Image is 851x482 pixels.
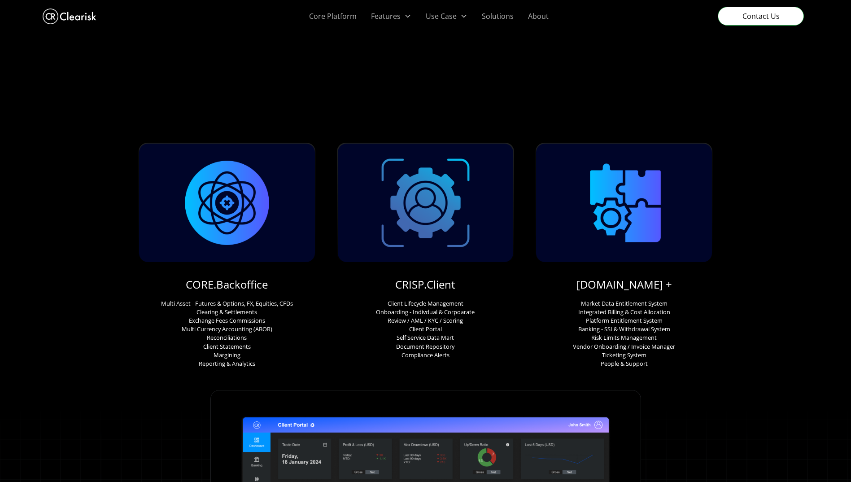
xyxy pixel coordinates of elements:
div: Use Case [426,11,457,22]
a: CORE.Backoffice [186,277,268,292]
div: Features [371,11,401,22]
a: Contact Us [718,7,804,26]
a: [DOMAIN_NAME] + [576,277,672,292]
p: Client Lifecycle Management Onboarding - Indivdual & Corpoarate Review / AML / KYC / Scoring Clie... [376,299,475,359]
a: CRISP.Client [395,277,455,292]
p: Multi Asset - Futures & Options, FX, Equities, CFDs Clearing & Settlements Exchange Fees Commissi... [161,299,293,368]
p: Market Data Entitlement System Integrated Billing & Cost Allocation Platform Entitlement System B... [573,299,675,368]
